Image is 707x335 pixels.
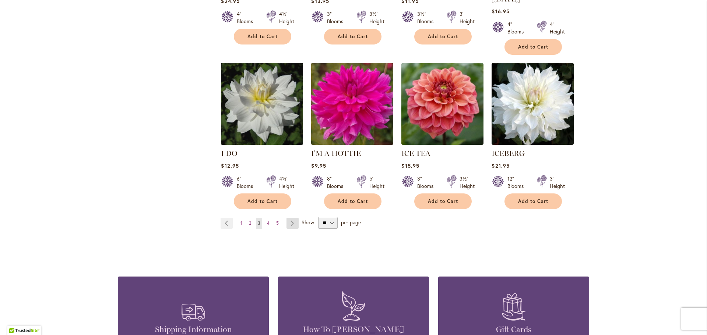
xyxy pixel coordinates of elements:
span: Add to Cart [518,198,548,204]
a: I DO [221,139,303,146]
span: Add to Cart [338,198,368,204]
div: 5' Height [369,175,384,190]
span: $16.95 [492,8,509,15]
a: I'm A Hottie [311,139,393,146]
button: Add to Cart [324,193,381,209]
span: 4 [267,220,270,226]
h4: How To [PERSON_NAME] [289,324,418,335]
span: 2 [249,220,251,226]
a: 2 [247,218,253,229]
iframe: Launch Accessibility Center [6,309,26,329]
div: 3' Height [460,10,475,25]
span: Add to Cart [247,33,278,40]
div: 4" Blooms [237,10,257,25]
a: 5 [274,218,281,229]
span: $9.95 [311,162,326,169]
h4: Shipping Information [129,324,258,335]
a: I'M A HOTTIE [311,149,361,158]
div: 12" Blooms [507,175,528,190]
span: $15.95 [401,162,419,169]
span: Add to Cart [247,198,278,204]
span: Add to Cart [338,33,368,40]
a: ICE TEA [401,149,430,158]
span: Add to Cart [428,33,458,40]
button: Add to Cart [234,193,291,209]
button: Add to Cart [414,29,472,44]
span: Add to Cart [518,44,548,50]
span: Show [302,219,314,226]
img: ICE TEA [401,63,483,145]
a: ICEBERG [492,139,574,146]
img: I'm A Hottie [311,63,393,145]
div: 6" Blooms [237,175,257,190]
button: Add to Cart [324,29,381,44]
a: I DO [221,149,237,158]
button: Add to Cart [504,39,562,55]
button: Add to Cart [234,29,291,44]
span: $12.95 [221,162,239,169]
img: I DO [221,63,303,145]
div: 4½' Height [279,10,294,25]
a: 4 [265,218,271,229]
div: 3½' Height [460,175,475,190]
div: 4" Blooms [507,21,528,35]
div: 4½' Height [279,175,294,190]
button: Add to Cart [504,193,562,209]
span: 3 [258,220,260,226]
span: 1 [240,220,242,226]
h4: Gift Cards [449,324,578,335]
span: Add to Cart [428,198,458,204]
a: 1 [239,218,244,229]
a: ICE TEA [401,139,483,146]
button: Add to Cart [414,193,472,209]
span: per page [341,219,361,226]
div: 3" Blooms [327,10,348,25]
div: 4' Height [550,21,565,35]
span: $21.95 [492,162,509,169]
img: ICEBERG [492,63,574,145]
div: 3" Blooms [417,175,438,190]
div: 3½" Blooms [417,10,438,25]
div: 3' Height [550,175,565,190]
span: 5 [276,220,279,226]
div: 3½' Height [369,10,384,25]
div: 8" Blooms [327,175,348,190]
a: ICEBERG [492,149,525,158]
